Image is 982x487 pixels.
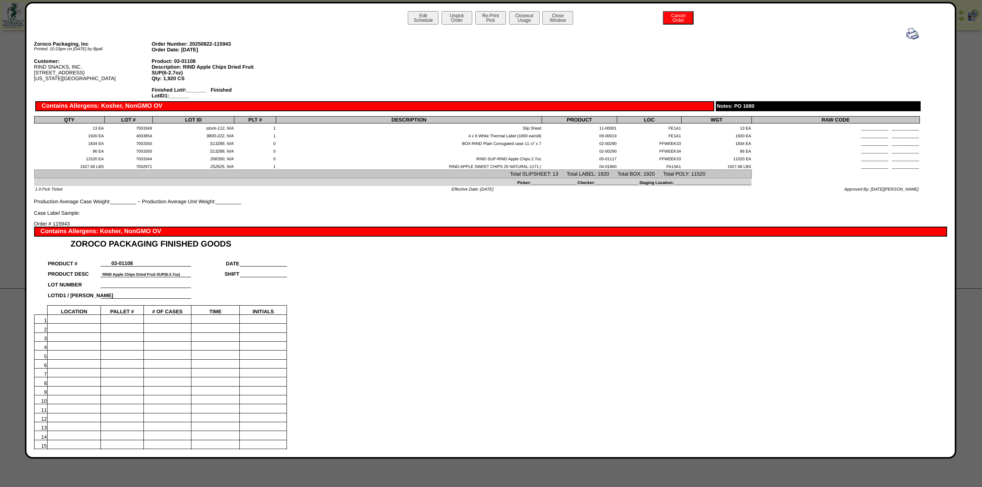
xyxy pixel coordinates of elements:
td: PRODUCT # [48,256,101,267]
td: 86 EA [34,146,104,154]
td: 86 EA [681,146,751,154]
td: ____________ ____________ [751,154,919,162]
td: BOX-RIND Plain Corrugated case 11 x7 x 7 [276,139,542,146]
div: Finished Lot#:_______ Finished LotID1:_______ [152,87,269,99]
td: 1927.68 LBS [34,162,104,169]
td: PRODUCT DESC [48,267,101,277]
th: PLT # [234,117,276,123]
div: Order Date: [DATE] [152,47,269,53]
td: 1 [234,162,276,169]
td: 6 [34,359,48,368]
td: INITIALS [240,305,287,315]
button: CloseoutUsage [509,11,540,25]
td: 15 [34,440,48,449]
td: Slip Sheet [276,123,542,131]
div: Contains Allergens: Kosher, NonGMO OV [34,227,947,237]
td: SHIFT [191,267,240,277]
td: 1 [234,131,276,139]
span: 9800-222, N/A [206,134,234,138]
button: CloseWindow [542,11,573,25]
td: 7003350 [104,146,153,154]
td: 03-01108 [101,256,143,267]
td: 13 EA [34,123,104,131]
td: LOCATION [48,305,101,315]
td: 7002971 [104,162,153,169]
td: 4003854 [104,131,153,139]
td: Total SLIPSHEET: 13 Total LABEL: 1920 Total BOX: 1920 Total POLY: 11520 [34,170,751,178]
td: 1920 EA [34,131,104,139]
div: RIND SNACKS, INC. [STREET_ADDRESS] [US_STATE][GEOGRAPHIC_DATA] [34,58,152,81]
td: LOTID1 / [PERSON_NAME] [48,288,101,298]
td: 7 [34,369,48,377]
td: 1920 EA [681,131,751,139]
td: FFWEEK33 [617,154,682,162]
button: UnpickOrder [442,11,472,25]
td: 5 [34,350,48,359]
td: 04-01860 [542,162,617,169]
span: S13289, N/A [210,141,234,146]
td: 1927.68 LBS [681,162,751,169]
th: RAW CODE [751,117,919,123]
span: 1.0 Pick Ticket [35,187,63,192]
td: 02-00290 [542,146,617,154]
td: TIME [191,305,240,315]
td: 1 [234,123,276,131]
td: ____________ ____________ [751,162,919,169]
td: 05-01117 [542,154,617,162]
th: LOC [617,117,682,123]
th: DESCRIPTION [276,117,542,123]
button: CancelOrder [663,11,694,25]
td: 4 x 6 White Thermal Label (1000 ea/roll) [276,131,542,139]
td: FFWEEK33 [617,139,682,146]
th: PRODUCT [542,117,617,123]
span: 252625, N/A [210,165,234,169]
td: RIND SUP-RIND Apple Chips 2.7oz [276,154,542,162]
td: 13 EA [681,123,751,131]
div: Printed: 10:23pm on [DATE] by Bpali [34,47,152,51]
img: print.gif [906,28,919,40]
td: 11 [34,404,48,413]
div: Zoroco Packaging, Inc [34,41,152,47]
th: QTY [34,117,104,123]
td: 16 [34,449,48,457]
td: FE1A1 [617,131,682,139]
span: 206350, N/A [210,157,234,161]
th: WGT [681,117,751,123]
td: ZOROCO PACKAGING FINISHED GOODS [48,237,287,249]
td: 4 [34,342,48,350]
font: RIND Apple Chips Dried Fruit SUP(6-2.7oz) [102,273,180,277]
td: 2 [34,324,48,332]
a: CloseWindow [542,17,574,23]
td: FA13A1 [617,162,682,169]
td: 10 [34,395,48,404]
td: 0 [234,146,276,154]
td: 11520 EA [34,154,104,162]
td: FFWEEK34 [617,146,682,154]
td: 3 [34,332,48,341]
td: 9 [34,386,48,395]
span: S13289, N/A [210,149,234,154]
td: 0 [234,154,276,162]
div: Contains Allergens: Kosher, NonGMO OV [35,101,715,111]
td: ____________ ____________ [751,139,919,146]
td: Picker:____________________ Checker:___________________ Staging Location:________________________... [34,178,751,186]
td: RIND-APPLE SWEET CHIPS 20 NATURAL-1171 ( [276,162,542,169]
td: DATE [191,256,240,267]
td: 11520 EA [681,154,751,162]
td: 13 [34,422,48,431]
td: 7003349 [104,123,153,131]
td: FE1A1 [617,123,682,131]
div: Description: RIND Apple Chips Dried Fruit SUP(6-2.7oz) [152,64,269,76]
td: 14 [34,431,48,440]
div: Qty: 1,920 CS [152,76,269,81]
div: Production Average Case Weight:_________ ~ Production Average Unit Weight:_________ Case Label Sa... [34,28,920,216]
button: EditSchedule [408,11,438,25]
div: Notes: PO 1680 [716,101,921,111]
th: LOT # [104,117,153,123]
td: 09-00019 [542,131,617,139]
div: Product: 03-01108 [152,58,269,64]
td: # OF CASES [143,305,191,315]
button: Re-PrintPick [475,11,506,25]
td: 12 [34,413,48,422]
td: PALLET # [101,305,143,315]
